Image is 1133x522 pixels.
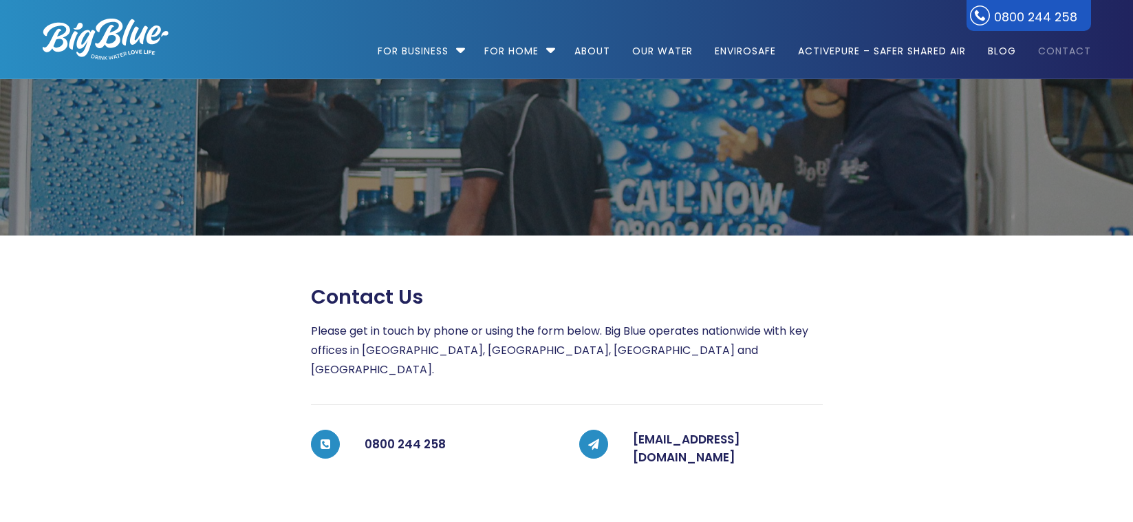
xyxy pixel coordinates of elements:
img: logo [43,19,169,60]
h5: 0800 244 258 [365,431,554,459]
span: Contact us [311,285,423,309]
p: Please get in touch by phone or using the form below. Big Blue operates nationwide with key offic... [311,322,823,379]
a: [EMAIL_ADDRESS][DOMAIN_NAME] [633,431,740,466]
